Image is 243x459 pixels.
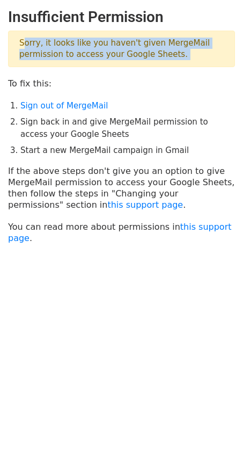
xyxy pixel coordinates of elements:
h2: Insufficient Permission [8,8,235,26]
a: this support page [8,222,232,243]
li: Start a new MergeMail campaign in Gmail [20,144,235,157]
a: this support page [107,200,183,210]
p: You can read more about permissions in . [8,221,235,244]
p: If the above steps don't give you an option to give MergeMail permission to access your Google Sh... [8,165,235,210]
iframe: Chat Widget [189,407,243,459]
p: Sorry, it looks like you haven't given MergeMail permission to access your Google Sheets. [8,31,235,67]
a: Sign out of MergeMail [20,101,108,111]
p: To fix this: [8,78,235,89]
li: Sign back in and give MergeMail permission to access your Google Sheets [20,116,235,140]
div: Tiện ích trò chuyện [189,407,243,459]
